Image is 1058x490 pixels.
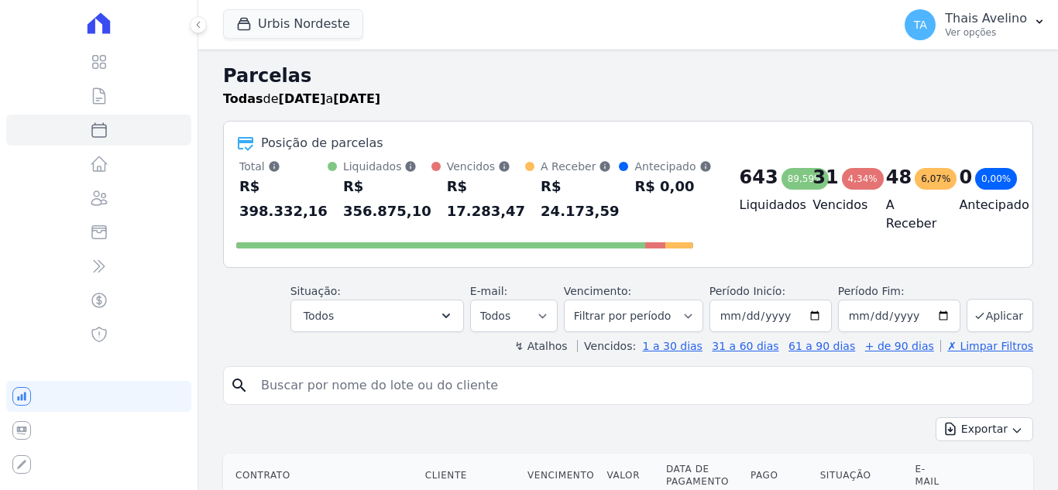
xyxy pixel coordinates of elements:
[936,417,1033,441] button: Exportar
[577,340,636,352] label: Vencidos:
[333,91,380,106] strong: [DATE]
[290,300,464,332] button: Todos
[634,159,711,174] div: Antecipado
[541,174,619,224] div: R$ 24.173,59
[781,168,830,190] div: 89,59%
[290,285,341,297] label: Situação:
[643,340,702,352] a: 1 a 30 dias
[223,62,1033,90] h2: Parcelas
[975,168,1017,190] div: 0,00%
[223,91,263,106] strong: Todas
[740,165,778,190] div: 643
[514,340,567,352] label: ↯ Atalhos
[838,283,960,300] label: Período Fim:
[634,174,711,199] div: R$ 0,00
[470,285,508,297] label: E-mail:
[812,165,838,190] div: 31
[842,168,884,190] div: 4,34%
[541,159,619,174] div: A Receber
[304,307,334,325] span: Todos
[886,165,912,190] div: 48
[223,9,363,39] button: Urbis Nordeste
[230,376,249,395] i: search
[812,196,861,214] h4: Vencidos
[886,196,935,233] h4: A Receber
[788,340,855,352] a: 61 a 90 dias
[865,340,934,352] a: + de 90 dias
[239,174,328,224] div: R$ 398.332,16
[447,159,525,174] div: Vencidos
[914,19,927,30] span: TA
[967,299,1033,332] button: Aplicar
[892,3,1058,46] button: TA Thais Avelino Ver opções
[945,11,1027,26] p: Thais Avelino
[343,159,431,174] div: Liquidados
[343,174,431,224] div: R$ 356.875,10
[959,165,972,190] div: 0
[945,26,1027,39] p: Ver opções
[239,159,328,174] div: Total
[223,90,380,108] p: de a
[252,370,1026,401] input: Buscar por nome do lote ou do cliente
[740,196,788,214] h4: Liquidados
[564,285,631,297] label: Vencimento:
[279,91,326,106] strong: [DATE]
[261,134,383,152] div: Posição de parcelas
[447,174,525,224] div: R$ 17.283,47
[709,285,785,297] label: Período Inicío:
[959,196,1008,214] h4: Antecipado
[712,340,778,352] a: 31 a 60 dias
[940,340,1033,352] a: ✗ Limpar Filtros
[915,168,957,190] div: 6,07%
